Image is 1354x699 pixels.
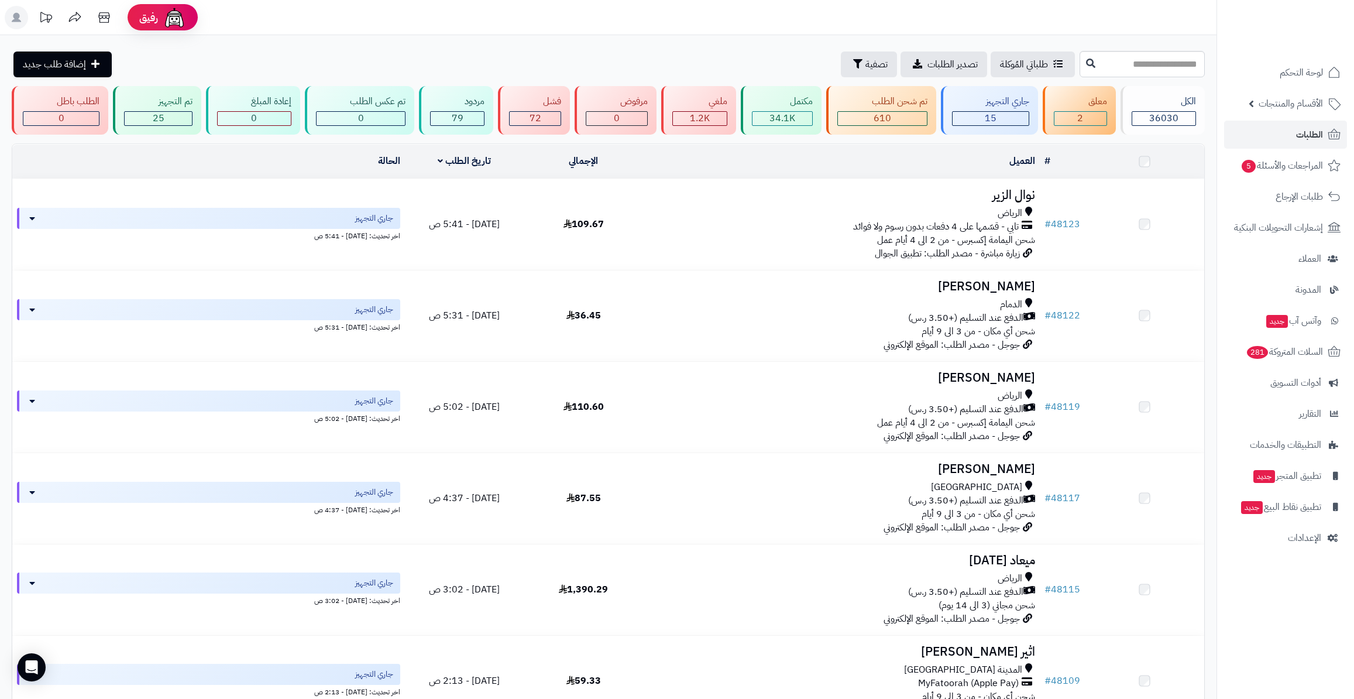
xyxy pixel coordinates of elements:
span: جاري التجهيز [355,304,393,316]
div: 0 [586,112,647,125]
a: طلباتي المُوكلة [991,52,1075,77]
div: 34068 [752,112,812,125]
a: المراجعات والأسئلة5 [1224,152,1347,180]
a: مرفوض 0 [572,86,658,135]
span: 1.2K [690,111,710,125]
span: # [1044,674,1051,688]
a: تم عكس الطلب 0 [303,86,417,135]
span: [GEOGRAPHIC_DATA] [931,481,1022,494]
span: شحن أي مكان - من 3 الى 9 أيام [922,507,1035,521]
div: مردود [430,95,484,108]
span: زيارة مباشرة - مصدر الطلب: تطبيق الجوال [875,246,1020,261]
span: [DATE] - 5:02 ص [429,400,500,414]
span: [DATE] - 5:41 ص [429,217,500,231]
div: الطلب باطل [23,95,99,108]
span: الأقسام والمنتجات [1259,95,1323,112]
a: #48115 [1044,582,1080,597]
a: إعادة المبلغ 0 [204,86,303,135]
div: اخر تحديث: [DATE] - 5:02 ص [17,412,400,424]
div: 72 [510,112,561,125]
span: # [1044,582,1051,597]
span: 34.1K [769,111,795,125]
div: جاري التجهيز [952,95,1029,108]
a: الإجمالي [569,154,598,168]
a: تم شحن الطلب 610 [824,86,938,135]
a: التقارير [1224,400,1347,428]
span: وآتس آب [1265,313,1321,329]
a: # [1044,154,1050,168]
span: المدونة [1295,282,1321,298]
a: جاري التجهيز 15 [939,86,1040,135]
span: جديد [1266,315,1288,328]
img: ai-face.png [163,6,186,29]
a: أدوات التسويق [1224,369,1347,397]
span: الإعدادات [1288,530,1321,546]
img: logo-2.png [1274,29,1343,54]
a: السلات المتروكة281 [1224,338,1347,366]
span: طلباتي المُوكلة [1000,57,1048,71]
a: التطبيقات والخدمات [1224,431,1347,459]
h3: ميعاد [DATE] [648,554,1035,567]
span: طلبات الإرجاع [1276,189,1323,205]
span: # [1044,309,1051,323]
div: معلق [1054,95,1106,108]
div: Open Intercom Messenger [18,653,46,681]
span: جوجل - مصدر الطلب: الموقع الإلكتروني [884,520,1020,534]
a: العملاء [1224,245,1347,273]
span: [DATE] - 3:02 ص [429,582,500,597]
div: اخر تحديث: [DATE] - 5:41 ص [17,229,400,241]
span: شحن اليمامة إكسبرس - من 2 الى 4 أيام عمل [877,416,1035,430]
span: المراجعات والأسئلة [1240,157,1323,174]
div: اخر تحديث: [DATE] - 3:02 ص [17,594,400,606]
div: 2 [1054,112,1106,125]
a: تطبيق نقاط البيعجديد [1224,493,1347,521]
span: جديد [1253,470,1275,483]
span: التطبيقات والخدمات [1250,437,1321,453]
span: جاري التجهيز [355,669,393,680]
a: #48123 [1044,217,1080,231]
div: 0 [218,112,291,125]
div: اخر تحديث: [DATE] - 2:13 ص [17,685,400,697]
span: جاري التجهيز [355,213,393,224]
span: تابي - قسّمها على 4 دفعات بدون رسوم ولا فوائد [853,220,1019,234]
span: أدوات التسويق [1270,375,1321,391]
span: جوجل - مصدر الطلب: الموقع الإلكتروني [884,429,1020,443]
h3: [PERSON_NAME] [648,462,1035,476]
span: السلات المتروكة [1246,344,1323,360]
span: [DATE] - 2:13 ص [429,674,500,688]
span: 79 [452,111,463,125]
a: الطلب باطل 0 [9,86,111,135]
span: تطبيق المتجر [1252,468,1321,484]
span: تصدير الطلبات [927,57,978,71]
a: مردود 79 [417,86,495,135]
span: لوحة التحكم [1280,64,1323,81]
div: 1159 [673,112,727,125]
span: 5 [1242,160,1256,173]
h3: نوال الزير [648,189,1035,202]
span: جوجل - مصدر الطلب: الموقع الإلكتروني [884,338,1020,352]
a: المدونة [1224,276,1347,304]
a: الطلبات [1224,121,1347,149]
a: الحالة [378,154,400,168]
span: # [1044,491,1051,505]
a: #48117 [1044,491,1080,505]
div: فشل [509,95,561,108]
span: الدفع عند التسليم (+3.50 ر.س) [908,311,1023,325]
a: طلبات الإرجاع [1224,183,1347,211]
span: # [1044,217,1051,231]
span: تطبيق نقاط البيع [1240,499,1321,515]
span: [DATE] - 4:37 ص [429,491,500,505]
span: جديد [1241,501,1263,514]
span: إضافة طلب جديد [23,57,86,71]
a: #48109 [1044,674,1080,688]
a: لوحة التحكم [1224,59,1347,87]
a: #48122 [1044,309,1080,323]
span: الرياض [998,572,1022,585]
span: الرياض [998,389,1022,403]
div: 610 [838,112,926,125]
span: إشعارات التحويلات البنكية [1234,220,1323,236]
h3: اثير [PERSON_NAME] [648,645,1035,659]
span: الرياض [998,207,1022,220]
a: تحديثات المنصة [31,6,60,32]
div: مكتمل [752,95,813,108]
